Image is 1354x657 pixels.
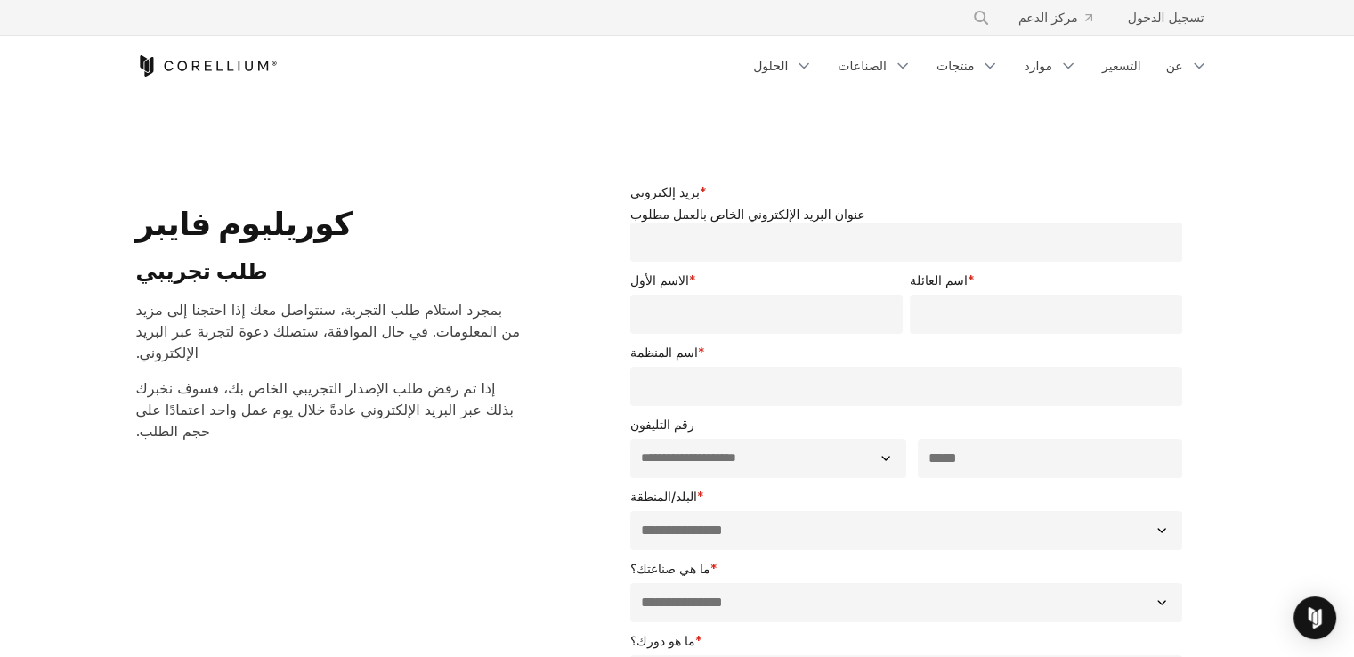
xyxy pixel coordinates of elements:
[1024,58,1052,73] font: موارد
[136,301,520,361] font: بمجرد استلام طلب التجربة، سنتواصل معك إذا احتجنا إلى مزيد من المعلومات. في حال الموافقة، ستصلك دع...
[936,58,974,73] font: منتجات
[630,417,694,432] font: رقم التليفون
[742,50,1218,82] div: قائمة التنقل
[630,633,695,648] font: ما هو دورك؟
[630,272,689,288] font: الاسم الأول
[838,58,887,73] font: الصناعات
[965,2,997,34] button: يبحث
[1128,10,1204,25] font: تسجيل الدخول
[951,2,1219,34] div: قائمة التنقل
[136,379,514,440] font: إذا تم رفض طلب الإصدار التجريبي الخاص بك، فسوف نخبرك بذلك عبر البريد الإلكتروني عادةً خلال يوم عم...
[1165,58,1182,73] font: عن
[1018,10,1078,25] font: مركز الدعم
[630,561,710,576] font: ما هي صناعتك؟
[630,345,698,360] font: اسم المنظمة
[630,184,700,199] font: بريد إلكتروني
[753,58,788,73] font: الحلول
[136,204,353,243] font: كوريليوم فايبر
[630,207,865,222] font: عنوان البريد الإلكتروني الخاص بالعمل مطلوب
[1102,58,1141,73] font: التسعير
[1293,596,1336,639] div: فتح برنامج Intercom Messenger
[136,258,268,284] font: طلب تجريبي
[630,489,697,504] font: البلد/المنطقة
[136,55,278,77] a: كوريليوم هوم
[910,272,968,288] font: اسم العائلة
